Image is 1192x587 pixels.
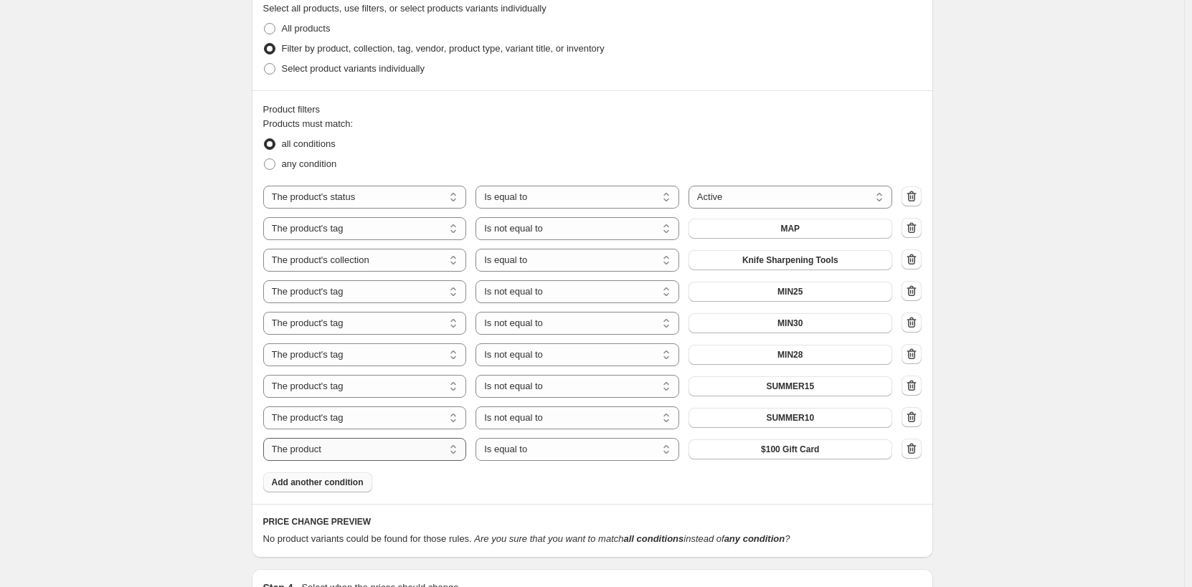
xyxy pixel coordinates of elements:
button: MAP [689,219,892,239]
span: Knife Sharpening Tools [742,254,838,266]
button: MIN28 [689,345,892,365]
span: MIN25 [777,286,803,297]
button: $100 Gift Card [689,439,892,459]
span: All products [282,23,331,34]
span: Products must match: [263,118,354,129]
button: Add another condition [263,472,372,492]
h6: PRICE CHANGE PREVIEW [263,516,922,528]
span: Add another condition [272,477,364,488]
span: Filter by product, collection, tag, vendor, product type, variant title, or inventory [282,43,605,54]
button: SUMMER10 [689,408,892,428]
span: Select all products, use filters, or select products variants individually [263,3,547,14]
span: $100 Gift Card [761,444,819,455]
span: MIN30 [777,318,803,329]
button: Knife Sharpening Tools [689,250,892,270]
i: Are you sure that you want to match instead of ? [474,533,790,544]
span: SUMMER15 [766,381,814,392]
div: Product filters [263,102,922,117]
span: all conditions [282,138,336,149]
button: MIN30 [689,313,892,333]
b: any condition [724,533,785,544]
span: Select product variants individually [282,63,425,74]
span: SUMMER10 [766,412,814,424]
span: No product variants could be found for those rules. [263,533,472,544]
span: MAP [780,223,800,234]
b: all conditions [623,533,683,544]
span: MIN28 [777,349,803,361]
button: MIN25 [689,282,892,302]
span: any condition [282,158,337,169]
button: SUMMER15 [689,376,892,396]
